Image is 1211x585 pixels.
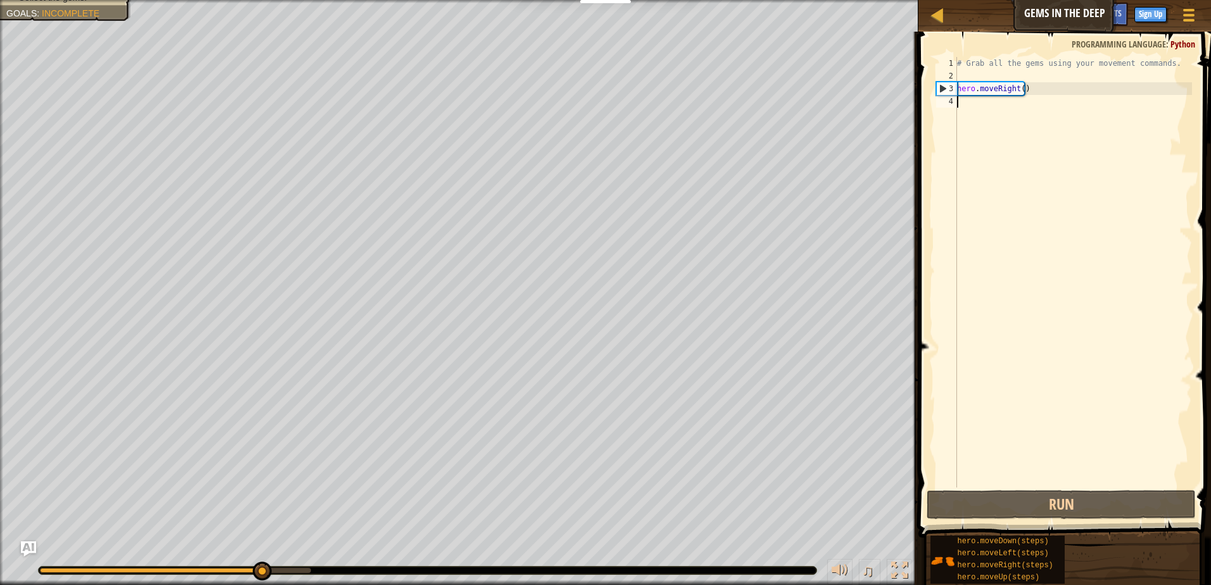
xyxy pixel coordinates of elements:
[936,70,957,82] div: 2
[1134,7,1167,22] button: Sign Up
[1072,38,1166,50] span: Programming language
[936,57,957,70] div: 1
[1173,3,1205,32] button: Show game menu
[937,82,957,95] div: 3
[936,95,957,108] div: 4
[1166,38,1170,50] span: :
[958,561,1053,570] span: hero.moveRight(steps)
[927,490,1196,519] button: Run
[958,537,1049,546] span: hero.moveDown(steps)
[887,559,912,585] button: Toggle fullscreen
[827,559,853,585] button: Adjust volume
[42,8,99,18] span: Incomplete
[958,573,1040,582] span: hero.moveUp(steps)
[1170,38,1195,50] span: Python
[37,8,42,18] span: :
[861,561,874,580] span: ♫
[6,8,37,18] span: Goals
[21,541,36,557] button: Ask AI
[1060,3,1094,26] button: Ask AI
[958,549,1049,558] span: hero.moveLeft(steps)
[930,549,954,573] img: portrait.png
[1067,7,1088,19] span: Ask AI
[859,559,880,585] button: ♫
[1101,7,1122,19] span: Hints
